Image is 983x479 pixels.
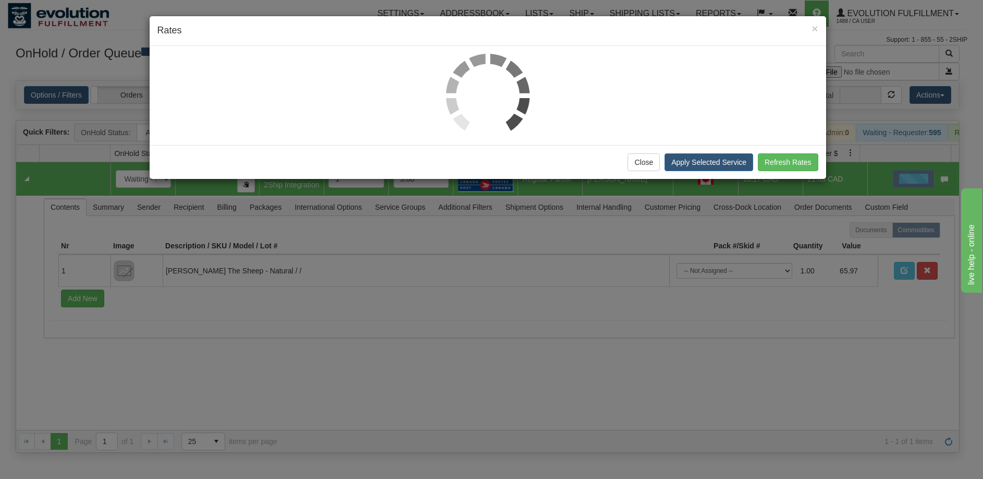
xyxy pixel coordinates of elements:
img: loader.gif [446,54,530,137]
button: Close [812,23,818,34]
div: live help - online [8,6,96,19]
button: Apply Selected Service [665,153,753,171]
iframe: chat widget [959,186,982,293]
button: Refresh Rates [758,153,818,171]
button: Close [628,153,660,171]
span: × [812,22,818,34]
h4: Rates [157,24,818,38]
